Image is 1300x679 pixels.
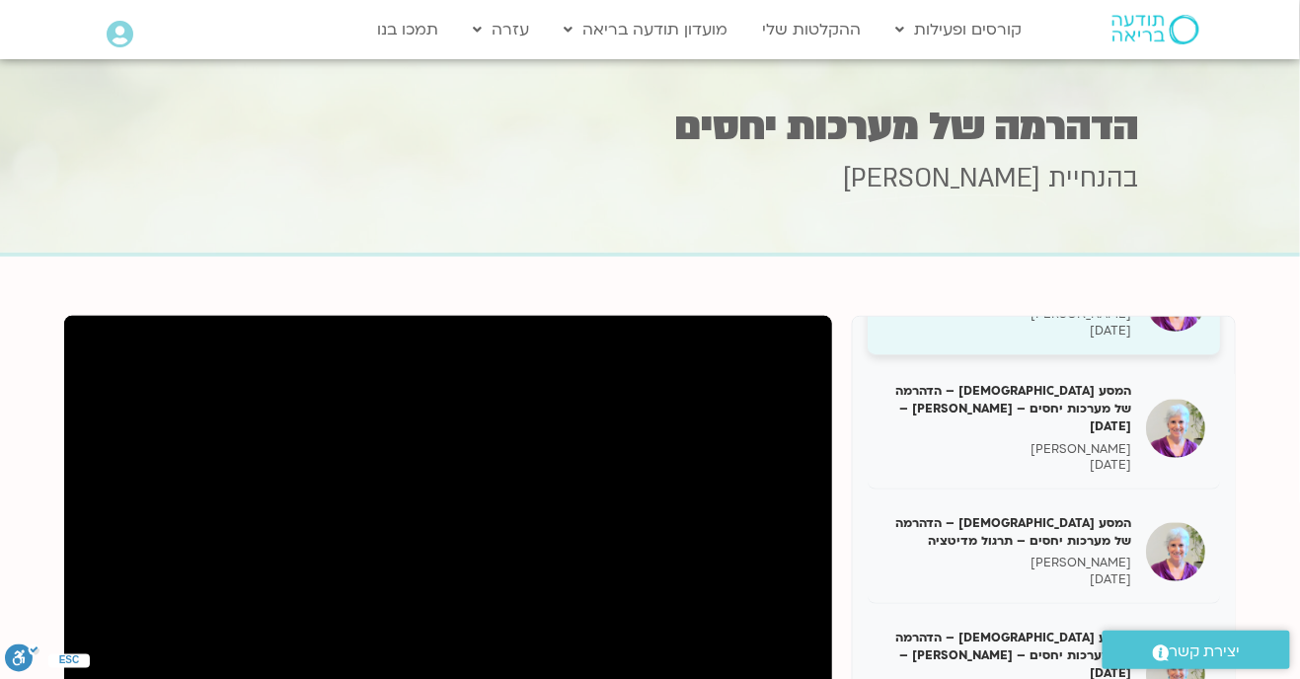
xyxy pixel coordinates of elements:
[1112,15,1199,44] img: תודעה בריאה
[882,441,1131,458] p: [PERSON_NAME]
[882,382,1131,436] h5: המסע [DEMOGRAPHIC_DATA] – הדהרמה של מערכות יחסים – [PERSON_NAME] – [DATE]
[882,571,1131,588] p: [DATE]
[367,11,448,48] a: תמכו בנו
[1146,522,1205,581] img: המסע הבודהיסטי – הדהרמה של מערכות יחסים – תרגול מדיטציה
[882,514,1131,550] h5: המסע [DEMOGRAPHIC_DATA] – הדהרמה של מערכות יחסים – תרגול מדיטציה
[463,11,539,48] a: עזרה
[1103,631,1290,669] a: יצירת קשר
[882,555,1131,571] p: [PERSON_NAME]
[885,11,1032,48] a: קורסים ופעילות
[1146,399,1205,458] img: המסע הבודהיסטי – הדהרמה של מערכות יחסים – סנדיה – 12/12/24
[882,457,1131,474] p: [DATE]
[1049,161,1139,196] span: בהנחיית
[162,108,1139,146] h1: הדהרמה של מערכות יחסים
[554,11,737,48] a: מועדון תודעה בריאה
[1170,639,1241,665] span: יצירת קשר
[882,323,1131,339] p: [DATE]
[752,11,871,48] a: ההקלטות שלי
